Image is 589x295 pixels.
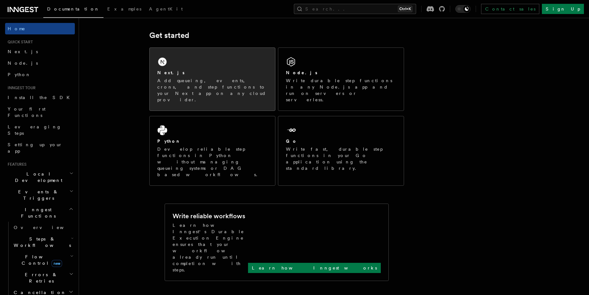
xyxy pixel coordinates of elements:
span: Your first Functions [8,106,46,118]
p: Learn how Inngest works [252,265,377,271]
span: Install the SDK [8,95,74,100]
span: Next.js [8,49,38,54]
span: new [52,260,62,267]
button: Steps & Workflows [11,233,75,251]
a: Install the SDK [5,92,75,103]
a: Python [5,69,75,80]
h2: Node.js [286,69,317,76]
button: Inngest Functions [5,204,75,222]
a: Next.jsAdd queueing, events, crons, and step functions to your Next app on any cloud provider. [149,47,275,111]
a: Node.jsWrite durable step functions in any Node.js app and run on servers or serverless. [278,47,404,111]
a: Home [5,23,75,34]
span: Home [8,25,25,32]
h2: Go [286,138,297,144]
h2: Python [157,138,181,144]
a: Sign Up [542,4,584,14]
kbd: Ctrl+K [398,6,412,12]
span: Local Development [5,171,69,183]
p: Add queueing, events, crons, and step functions to your Next app on any cloud provider. [157,77,267,103]
span: Inngest tour [5,85,36,90]
span: Quick start [5,40,33,45]
span: Flow Control [11,254,70,266]
a: AgentKit [145,2,187,17]
span: Documentation [47,6,100,11]
p: Develop reliable step functions in Python without managing queueing systems or DAG based workflows. [157,146,267,178]
a: Examples [103,2,145,17]
button: Events & Triggers [5,186,75,204]
button: Search...Ctrl+K [294,4,416,14]
span: Overview [14,225,79,230]
p: Learn how Inngest's Durable Execution Engine ensures that your workflow already run until complet... [173,222,248,273]
span: AgentKit [149,6,183,11]
a: Documentation [43,2,103,18]
button: Errors & Retries [11,269,75,287]
span: Features [5,162,26,167]
a: Your first Functions [5,103,75,121]
span: Events & Triggers [5,189,69,201]
p: Write fast, durable step functions in your Go application using the standard library. [286,146,396,171]
span: Python [8,72,31,77]
a: Leveraging Steps [5,121,75,139]
a: Overview [11,222,75,233]
span: Errors & Retries [11,271,69,284]
span: Leveraging Steps [8,124,61,136]
a: Learn how Inngest works [248,263,381,273]
a: Node.js [5,57,75,69]
a: Setting up your app [5,139,75,157]
button: Local Development [5,168,75,186]
button: Flow Controlnew [11,251,75,269]
a: PythonDevelop reliable step functions in Python without managing queueing systems or DAG based wo... [149,116,275,186]
span: Inngest Functions [5,206,69,219]
h2: Next.js [157,69,185,76]
a: Next.js [5,46,75,57]
span: Node.js [8,61,38,66]
button: Toggle dark mode [455,5,471,13]
a: Get started [149,31,189,40]
span: Setting up your app [8,142,62,154]
span: Examples [107,6,141,11]
a: Contact sales [481,4,539,14]
h2: Write reliable workflows [173,212,245,220]
a: GoWrite fast, durable step functions in your Go application using the standard library. [278,116,404,186]
p: Write durable step functions in any Node.js app and run on servers or serverless. [286,77,396,103]
span: Steps & Workflows [11,236,71,248]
